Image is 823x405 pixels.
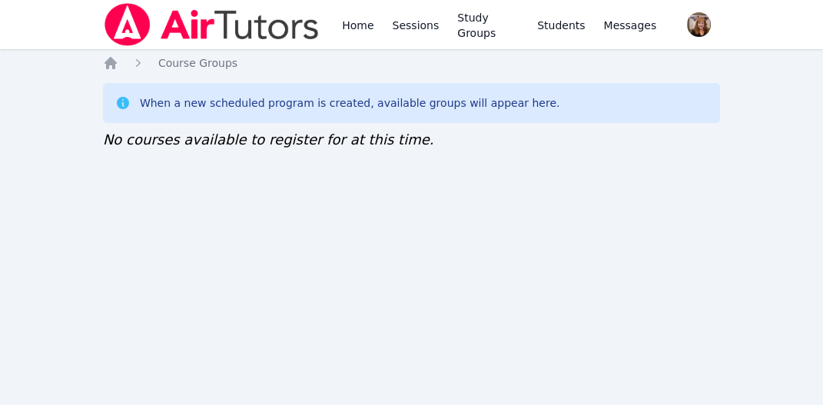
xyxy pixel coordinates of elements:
[158,57,237,69] span: Course Groups
[103,3,320,46] img: Air Tutors
[604,18,657,33] span: Messages
[103,55,720,71] nav: Breadcrumb
[103,131,434,148] span: No courses available to register for at this time.
[140,95,560,111] div: When a new scheduled program is created, available groups will appear here.
[158,55,237,71] a: Course Groups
